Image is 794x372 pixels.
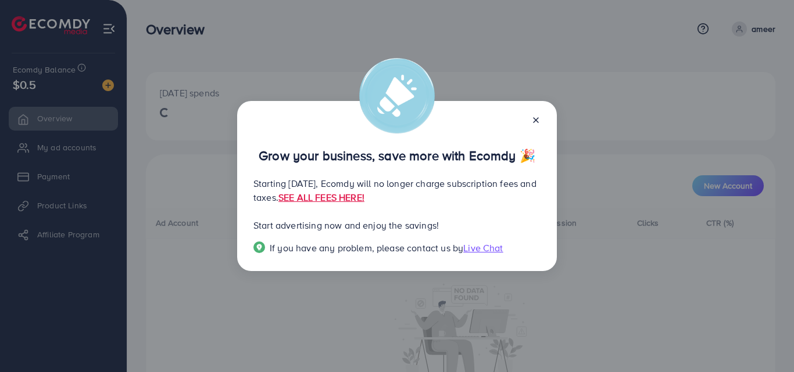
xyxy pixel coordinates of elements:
p: Start advertising now and enjoy the savings! [253,218,541,232]
img: Popup guide [253,241,265,253]
p: Grow your business, save more with Ecomdy 🎉 [253,149,541,162]
img: alert [359,58,435,133]
a: SEE ALL FEES HERE! [278,191,364,204]
span: If you have any problem, please contact us by [270,241,463,254]
p: Starting [DATE], Ecomdy will no longer charge subscription fees and taxes. [253,176,541,204]
span: Live Chat [463,241,503,254]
